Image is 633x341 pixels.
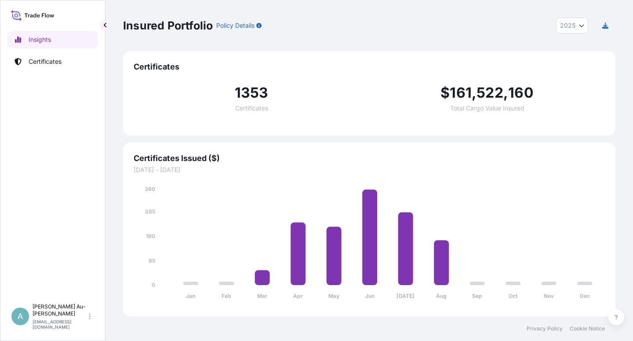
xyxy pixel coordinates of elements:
a: Insights [7,31,98,48]
a: Cookie Notice [570,325,605,332]
tspan: Nov [544,293,554,299]
span: $ [440,86,450,100]
span: 2025 [560,21,575,30]
button: Year Selector [556,18,588,33]
p: Certificates [29,57,62,66]
tspan: 95 [149,257,155,264]
a: Privacy Policy [527,325,563,332]
span: 1353 [235,86,269,100]
tspan: Apr [293,293,303,299]
tspan: 380 [145,186,155,192]
tspan: Sep [472,293,482,299]
tspan: [DATE] [397,293,415,299]
tspan: Mar [257,293,267,299]
tspan: Feb [222,293,231,299]
tspan: Oct [509,293,518,299]
span: , [503,86,508,100]
tspan: 190 [146,233,155,239]
p: Insured Portfolio [123,18,213,33]
span: [DATE] - [DATE] [134,165,605,174]
tspan: Aug [436,293,447,299]
span: Certificates Issued ($) [134,153,605,164]
tspan: Jan [186,293,195,299]
span: Certificates [235,105,268,111]
tspan: Jun [365,293,375,299]
span: A [18,312,23,321]
span: Certificates [134,62,605,72]
span: 161 [450,86,472,100]
p: [EMAIL_ADDRESS][DOMAIN_NAME] [33,319,87,330]
span: 160 [508,86,534,100]
tspan: Dec [580,293,590,299]
p: [PERSON_NAME] Au-[PERSON_NAME] [33,303,87,317]
span: 522 [477,86,503,100]
span: , [472,86,477,100]
a: Certificates [7,53,98,70]
tspan: May [328,293,340,299]
tspan: 285 [145,208,155,215]
p: Insights [29,35,51,44]
span: Total Cargo Value Insured [450,105,524,111]
tspan: 0 [152,282,155,288]
p: Policy Details [216,21,255,30]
